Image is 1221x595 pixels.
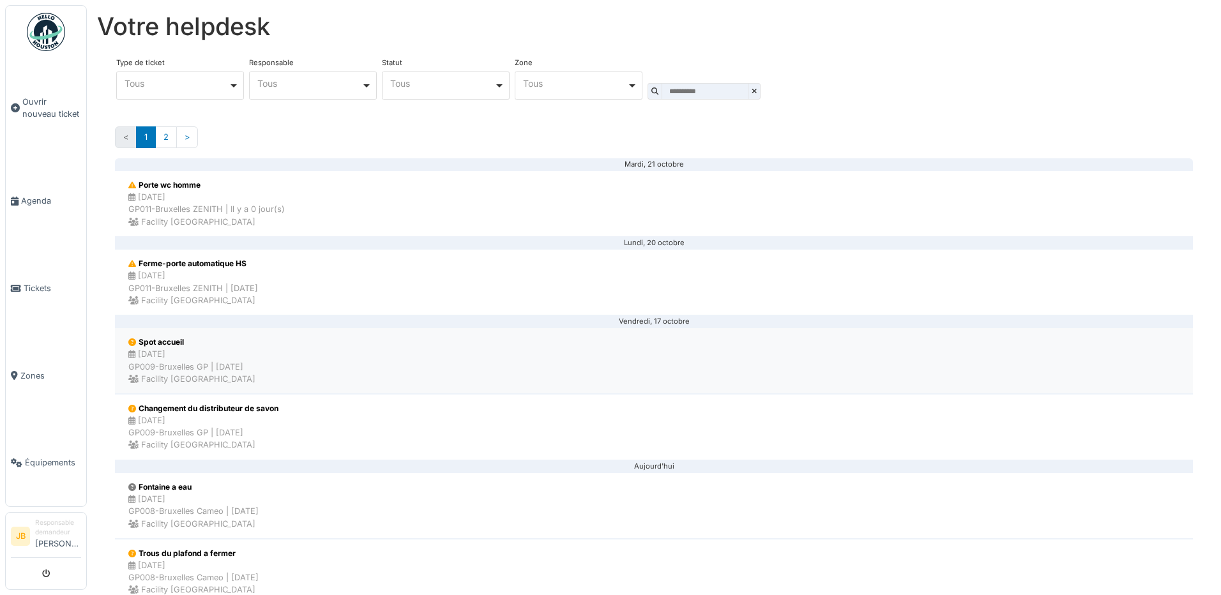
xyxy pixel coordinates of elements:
div: Porte wc homme [128,179,285,191]
div: [DATE] GP009-Bruxelles GP | [DATE] Facility [GEOGRAPHIC_DATA] [128,414,278,451]
a: Ferme-porte automatique HS [DATE]GP011-Bruxelles ZENITH | [DATE] Facility [GEOGRAPHIC_DATA] [115,249,1193,315]
div: Vendredi, 17 octobre [125,321,1183,322]
a: Ouvrir nouveau ticket [6,58,86,158]
div: Changement du distributeur de savon [128,403,278,414]
a: Agenda [6,158,86,245]
div: Aujourd'hui [125,466,1183,467]
div: Ferme-porte automatique HS [128,258,258,269]
div: Responsable demandeur [35,518,81,538]
div: [DATE] GP009-Bruxelles GP | [DATE] Facility [GEOGRAPHIC_DATA] [128,348,255,385]
li: JB [11,527,30,546]
a: Zones [6,332,86,419]
a: Porte wc homme [DATE]GP011-Bruxelles ZENITH | Il y a 0 jour(s) Facility [GEOGRAPHIC_DATA] [115,170,1193,237]
div: Tous [523,80,627,87]
label: Type de ticket [116,59,165,66]
div: Spot accueil [128,336,255,348]
img: Badge_color-CXgf-gQk.svg [27,13,65,51]
div: Tous [257,80,361,87]
label: Responsable [249,59,294,66]
div: Lundi, 20 octobre [125,243,1183,244]
div: Tous [390,80,494,87]
div: [DATE] GP008-Bruxelles Cameo | [DATE] Facility [GEOGRAPHIC_DATA] [128,493,259,530]
span: Équipements [25,456,81,469]
div: Trous du plafond a fermer [128,548,259,559]
nav: Pages [115,126,1193,158]
a: 2 [155,126,177,147]
label: Zone [515,59,533,66]
span: Zones [20,370,81,382]
span: Agenda [21,195,81,207]
span: Tickets [24,282,81,294]
div: Mardi, 21 octobre [125,164,1183,165]
div: [DATE] GP011-Bruxelles ZENITH | [DATE] Facility [GEOGRAPHIC_DATA] [128,269,258,306]
label: Statut [382,59,402,66]
a: Équipements [6,419,86,506]
div: Fontaine a eau [128,481,259,493]
div: Tous [125,80,229,87]
a: 1 [136,126,156,147]
a: Suivant [176,126,198,147]
a: JB Responsable demandeur[PERSON_NAME] [11,518,81,558]
a: Fontaine a eau [DATE]GP008-Bruxelles Cameo | [DATE] Facility [GEOGRAPHIC_DATA] [115,472,1193,539]
span: Ouvrir nouveau ticket [22,96,81,120]
a: Spot accueil [DATE]GP009-Bruxelles GP | [DATE] Facility [GEOGRAPHIC_DATA] [115,328,1193,394]
a: Changement du distributeur de savon [DATE]GP009-Bruxelles GP | [DATE] Facility [GEOGRAPHIC_DATA] [115,394,1193,460]
div: [DATE] GP011-Bruxelles ZENITH | Il y a 0 jour(s) Facility [GEOGRAPHIC_DATA] [128,191,285,228]
li: [PERSON_NAME] [35,518,81,555]
a: Tickets [6,245,86,332]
